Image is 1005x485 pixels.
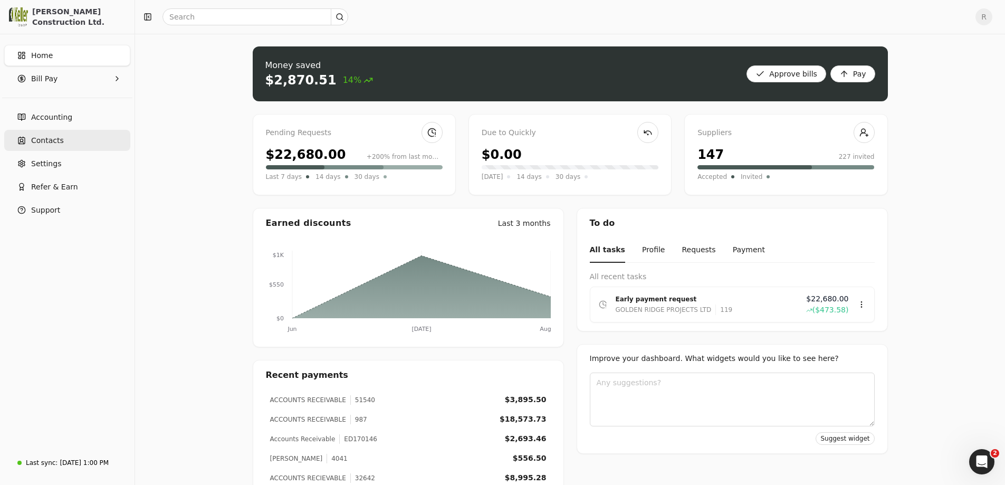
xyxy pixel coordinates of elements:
[505,472,547,483] div: $8,995.28
[343,74,374,87] span: 14%
[287,326,296,332] tspan: Jun
[253,360,563,390] div: Recent payments
[265,72,337,89] div: $2,870.51
[269,281,284,288] tspan: $550
[746,65,826,82] button: Approve bills
[741,172,762,182] span: Invited
[4,176,130,197] button: Refer & Earn
[266,145,346,164] div: $22,680.00
[411,326,431,332] tspan: [DATE]
[540,326,551,332] tspan: Aug
[991,449,999,458] span: 2
[500,414,547,425] div: $18,573.73
[556,172,580,182] span: 30 days
[266,172,302,182] span: Last 7 days
[162,8,348,25] input: Search
[513,453,547,464] div: $556.50
[4,68,130,89] button: Bill Pay
[616,305,712,315] div: GOLDEN RIDGE PROJECTS LTD
[697,145,724,164] div: 147
[4,453,130,472] a: Last sync:[DATE] 1:00 PM
[616,294,798,305] div: Early payment request
[350,415,367,424] div: 987
[266,127,443,139] div: Pending Requests
[975,8,992,25] button: R
[367,152,443,161] div: +200% from last month
[350,473,375,483] div: 32642
[31,182,78,193] span: Refer & Earn
[270,395,346,405] div: ACCOUNTS RECEIVABLE
[272,252,284,259] tspan: $1K
[839,152,875,161] div: 227 invited
[697,172,727,182] span: Accepted
[590,353,875,364] div: Improve your dashboard. What widgets would you like to see here?
[969,449,994,474] iframe: Intercom live chat
[270,415,346,424] div: ACCOUNTS RECEIVABLE
[31,205,60,216] span: Support
[715,305,732,315] div: 119
[60,458,109,468] div: [DATE] 1:00 PM
[266,217,351,230] div: Earned discounts
[642,238,665,263] button: Profile
[577,208,887,238] div: To do
[270,473,346,483] div: ACCOUNTS RECIEVABLE
[265,59,374,72] div: Money saved
[31,135,64,146] span: Contacts
[327,454,348,463] div: 4041
[4,130,130,151] a: Contacts
[339,434,377,444] div: ED170146
[355,172,379,182] span: 30 days
[505,394,547,405] div: $3,895.50
[31,50,53,61] span: Home
[816,432,874,445] button: Suggest widget
[350,395,375,405] div: 51540
[32,6,126,27] div: [PERSON_NAME] Construction Ltd.
[270,454,323,463] div: [PERSON_NAME]
[315,172,340,182] span: 14 days
[4,45,130,66] a: Home
[4,107,130,128] a: Accounting
[270,434,336,444] div: Accounts Receivable
[4,153,130,174] a: Settings
[812,305,849,316] span: ($473.58)
[26,458,58,468] div: Last sync:
[697,127,874,139] div: Suppliers
[516,172,541,182] span: 14 days
[482,145,522,164] div: $0.00
[276,315,284,322] tspan: $0
[590,271,875,282] div: All recent tasks
[482,127,658,139] div: Due to Quickly
[31,112,72,123] span: Accounting
[482,172,503,182] span: [DATE]
[498,218,551,229] div: Last 3 months
[830,65,875,82] button: Pay
[4,199,130,221] button: Support
[31,158,61,169] span: Settings
[682,238,715,263] button: Requests
[31,73,58,84] span: Bill Pay
[590,238,625,263] button: All tasks
[806,293,848,305] span: $22,680.00
[733,238,765,263] button: Payment
[9,7,28,26] img: 0537828a-cf49-447f-a6d3-a322c667907b.png
[505,433,547,444] div: $2,693.46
